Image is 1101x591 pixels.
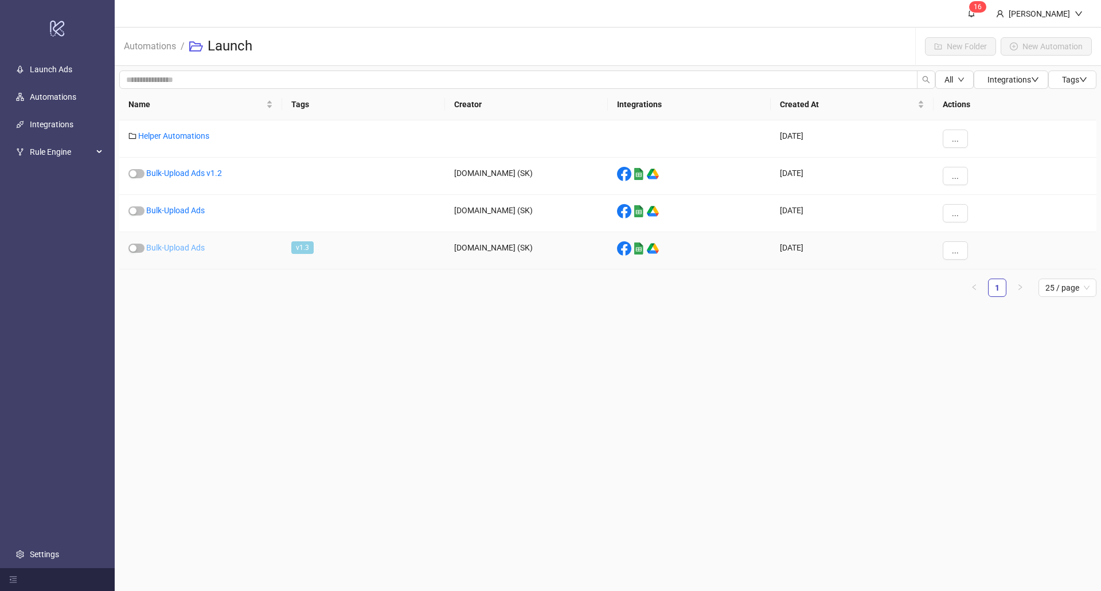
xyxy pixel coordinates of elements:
[122,39,178,52] a: Automations
[119,89,282,120] th: Name
[1048,71,1096,89] button: Tagsdown
[925,37,996,56] button: New Folder
[1075,10,1083,18] span: down
[952,171,959,181] span: ...
[608,89,771,120] th: Integrations
[1045,279,1090,296] span: 25 / page
[146,206,205,215] a: Bulk-Upload Ads
[1001,37,1092,56] button: New Automation
[969,1,986,13] sup: 16
[1011,279,1029,297] button: right
[30,65,72,74] a: Launch Ads
[771,120,934,158] div: [DATE]
[771,232,934,269] div: [DATE]
[944,75,953,84] span: All
[967,9,975,17] span: bell
[30,92,76,101] a: Automations
[780,98,915,111] span: Created At
[989,279,1006,296] a: 1
[1031,76,1039,84] span: down
[30,550,59,559] a: Settings
[16,148,24,156] span: fork
[952,209,959,218] span: ...
[291,241,314,254] span: v1.3
[146,243,205,252] a: Bulk-Upload Ads
[978,3,982,11] span: 6
[971,284,978,291] span: left
[445,89,608,120] th: Creator
[445,195,608,232] div: [DOMAIN_NAME] (SK)
[208,37,252,56] h3: Launch
[988,279,1006,297] li: 1
[9,576,17,584] span: menu-fold
[958,76,965,83] span: down
[996,10,1004,18] span: user
[1062,75,1087,84] span: Tags
[943,204,968,222] button: ...
[771,89,934,120] th: Created At
[952,246,959,255] span: ...
[922,76,930,84] span: search
[952,134,959,143] span: ...
[1004,7,1075,20] div: [PERSON_NAME]
[282,89,445,120] th: Tags
[943,241,968,260] button: ...
[146,169,222,178] a: Bulk-Upload Ads v1.2
[189,40,203,53] span: folder-open
[974,3,978,11] span: 1
[935,71,974,89] button: Alldown
[965,279,983,297] li: Previous Page
[30,120,73,129] a: Integrations
[974,71,1048,89] button: Integrationsdown
[445,158,608,195] div: [DOMAIN_NAME] (SK)
[771,158,934,195] div: [DATE]
[30,140,93,163] span: Rule Engine
[138,131,209,140] a: Helper Automations
[943,130,968,148] button: ...
[771,195,934,232] div: [DATE]
[1011,279,1029,297] li: Next Page
[1079,76,1087,84] span: down
[1038,279,1096,297] div: Page Size
[965,279,983,297] button: left
[987,75,1039,84] span: Integrations
[445,232,608,269] div: [DOMAIN_NAME] (SK)
[128,98,264,111] span: Name
[943,167,968,185] button: ...
[1017,284,1024,291] span: right
[181,28,185,65] li: /
[128,132,136,140] span: folder
[934,89,1096,120] th: Actions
